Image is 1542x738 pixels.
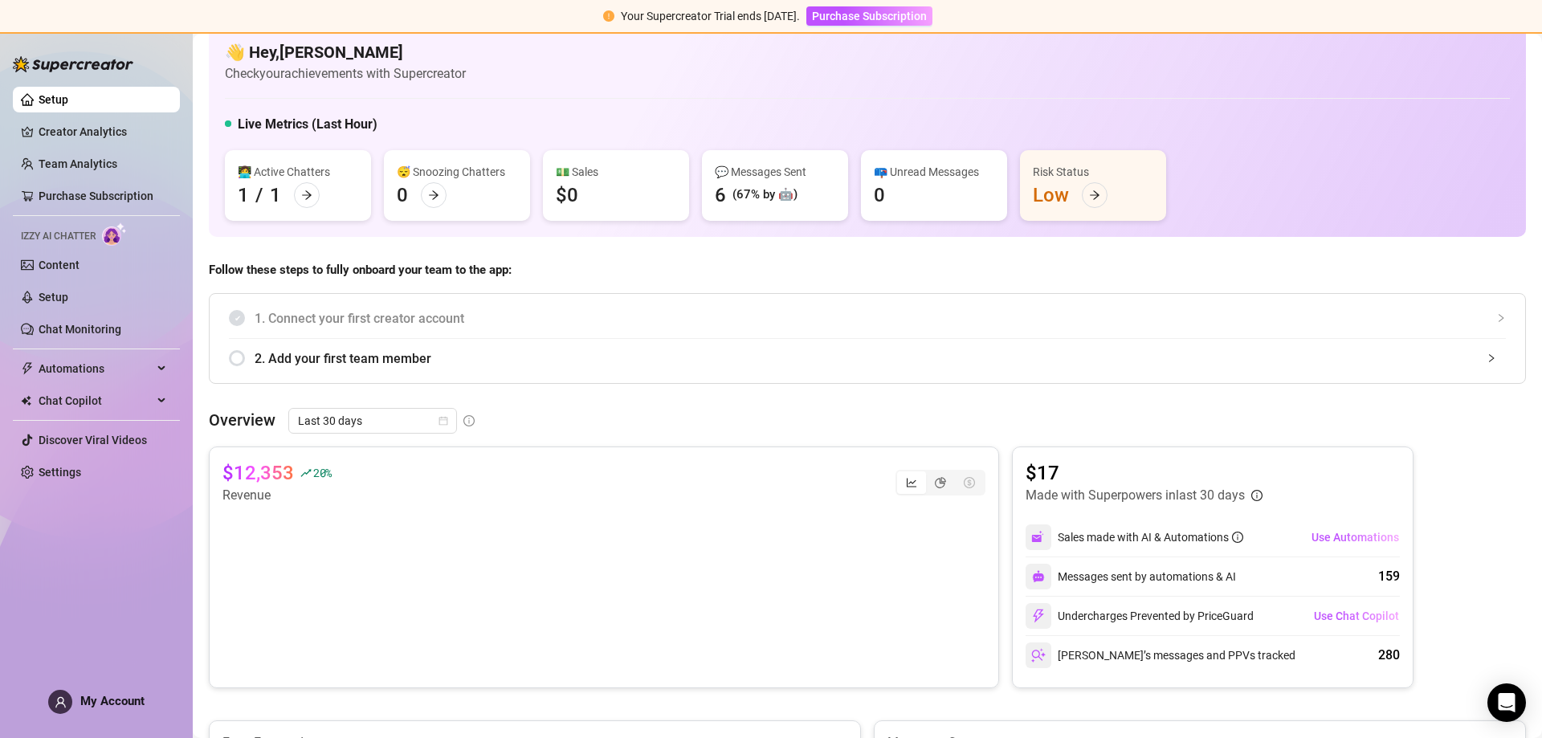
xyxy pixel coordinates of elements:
[21,229,96,244] span: Izzy AI Chatter
[1031,648,1046,663] img: svg%3e
[1378,646,1400,665] div: 280
[39,157,117,170] a: Team Analytics
[1487,683,1526,722] div: Open Intercom Messenger
[715,163,835,181] div: 💬 Messages Sent
[39,259,80,271] a: Content
[874,163,994,181] div: 📪 Unread Messages
[1232,532,1243,543] span: info-circle
[55,696,67,708] span: user
[238,182,249,208] div: 1
[298,409,447,433] span: Last 30 days
[1033,163,1153,181] div: Risk Status
[21,395,31,406] img: Chat Copilot
[39,119,167,145] a: Creator Analytics
[225,63,466,84] article: Check your achievements with Supercreator
[229,339,1506,378] div: 2. Add your first team member
[301,190,312,201] span: arrow-right
[39,190,153,202] a: Purchase Subscription
[397,182,408,208] div: 0
[1058,528,1243,546] div: Sales made with AI & Automations
[1251,490,1263,501] span: info-circle
[39,434,147,446] a: Discover Viral Videos
[1313,603,1400,629] button: Use Chat Copilot
[1031,530,1046,544] img: svg%3e
[812,10,927,22] span: Purchase Subscription
[255,349,1506,369] span: 2. Add your first team member
[603,10,614,22] span: exclamation-circle
[935,477,946,488] span: pie-chart
[313,465,332,480] span: 20 %
[270,182,281,208] div: 1
[463,415,475,426] span: info-circle
[102,222,127,246] img: AI Chatter
[255,308,1506,328] span: 1. Connect your first creator account
[80,694,145,708] span: My Account
[906,477,917,488] span: line-chart
[397,163,517,181] div: 😴 Snoozing Chatters
[300,467,312,479] span: rise
[1487,353,1496,363] span: collapsed
[13,56,133,72] img: logo-BBDzfeDw.svg
[39,323,121,336] a: Chat Monitoring
[225,41,466,63] h4: 👋 Hey, [PERSON_NAME]
[1496,313,1506,323] span: collapsed
[229,299,1506,338] div: 1. Connect your first creator account
[1026,460,1263,486] article: $17
[1031,609,1046,623] img: svg%3e
[21,362,34,375] span: thunderbolt
[1026,603,1254,629] div: Undercharges Prevented by PriceGuard
[621,10,800,22] span: Your Supercreator Trial ends [DATE].
[874,182,885,208] div: 0
[439,416,448,426] span: calendar
[39,388,153,414] span: Chat Copilot
[39,291,68,304] a: Setup
[238,163,358,181] div: 👩‍💻 Active Chatters
[556,163,676,181] div: 💵 Sales
[1026,564,1236,589] div: Messages sent by automations & AI
[806,10,932,22] a: Purchase Subscription
[39,466,81,479] a: Settings
[209,408,275,432] article: Overview
[895,470,985,495] div: segmented control
[556,182,578,208] div: $0
[715,182,726,208] div: 6
[1378,567,1400,586] div: 159
[1312,531,1399,544] span: Use Automations
[732,186,798,205] div: (67% by 🤖)
[1311,524,1400,550] button: Use Automations
[1314,610,1399,622] span: Use Chat Copilot
[1032,570,1045,583] img: svg%3e
[238,115,377,134] h5: Live Metrics (Last Hour)
[39,356,153,381] span: Automations
[428,190,439,201] span: arrow-right
[1026,642,1295,668] div: [PERSON_NAME]’s messages and PPVs tracked
[1089,190,1100,201] span: arrow-right
[222,486,332,505] article: Revenue
[1026,486,1245,505] article: Made with Superpowers in last 30 days
[964,477,975,488] span: dollar-circle
[39,93,68,106] a: Setup
[209,263,512,277] strong: Follow these steps to fully onboard your team to the app:
[806,6,932,26] button: Purchase Subscription
[222,460,294,486] article: $12,353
